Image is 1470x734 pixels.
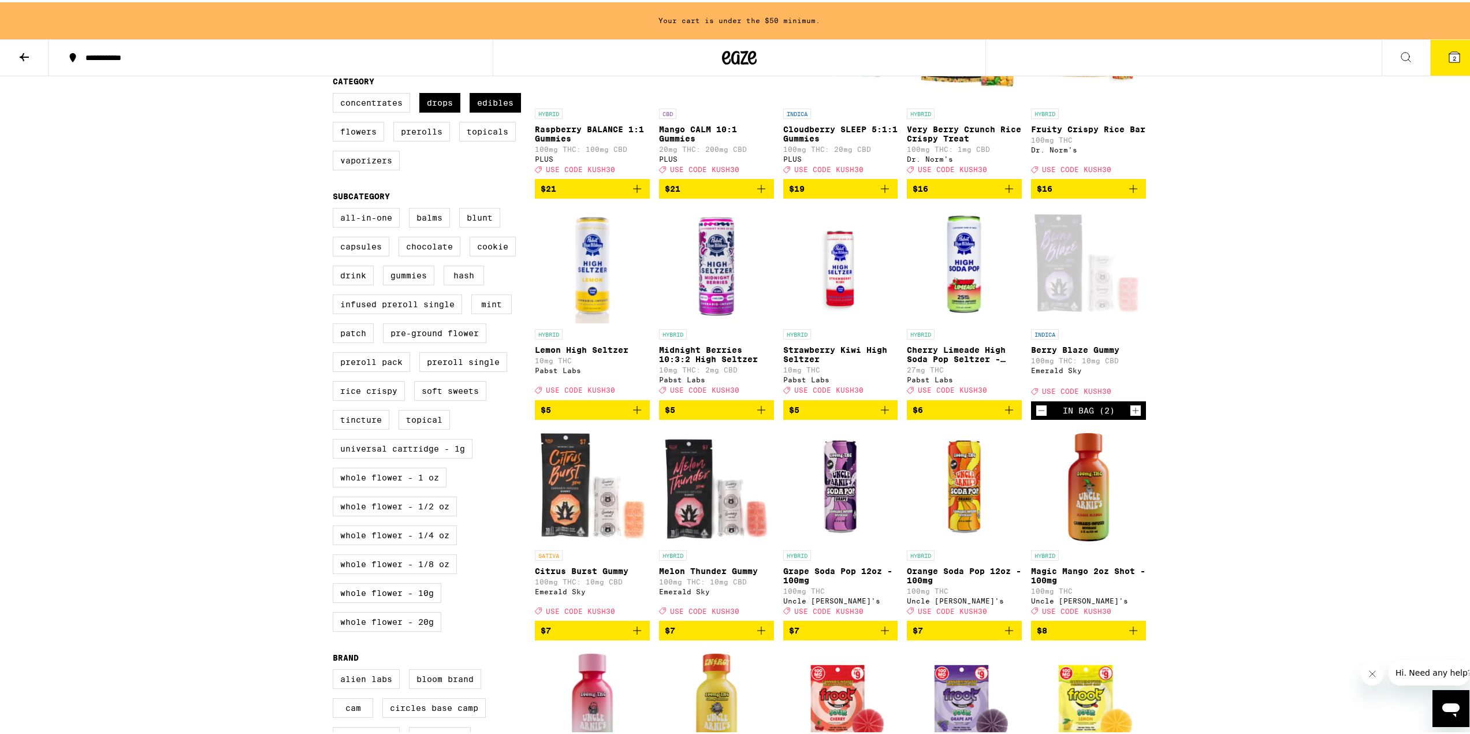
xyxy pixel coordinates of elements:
div: Pabst Labs [783,374,898,381]
div: Emerald Sky [1031,364,1146,372]
button: Add to bag [907,619,1022,638]
iframe: Close message [1361,660,1384,683]
button: Add to bag [659,177,774,196]
button: Add to bag [659,398,774,418]
span: $5 [665,403,675,412]
label: Prerolls [393,120,450,139]
p: 100mg THC: 10mg CBD [1031,355,1146,362]
span: $7 [665,624,675,633]
label: Topicals [459,120,516,139]
button: Add to bag [783,177,898,196]
p: HYBRID [659,327,687,337]
span: $21 [665,182,680,191]
p: 100mg THC: 10mg CBD [535,576,650,583]
span: USE CODE KUSH30 [918,163,987,171]
span: USE CODE KUSH30 [670,385,739,392]
label: Whole Flower - 1/8 oz [333,552,457,572]
span: USE CODE KUSH30 [918,605,987,613]
p: Cloudberry SLEEP 5:1:1 Gummies [783,122,898,141]
span: $5 [789,403,799,412]
span: $16 [913,182,928,191]
label: Rice Crispy [333,379,405,398]
a: Open page for Orange Soda Pop 12oz - 100mg from Uncle Arnie's [907,427,1022,619]
span: USE CODE KUSH30 [794,385,864,392]
p: Grape Soda Pop 12oz - 100mg [783,564,898,583]
img: Pabst Labs - Midnight Berries 10:3:2 High Seltzer [659,206,774,321]
label: Pre-ground Flower [383,321,486,341]
p: Midnight Berries 10:3:2 High Seltzer [659,343,774,362]
div: Pabst Labs [907,374,1022,381]
p: 100mg THC [907,585,1022,593]
div: Dr. Norm's [1031,144,1146,151]
img: Pabst Labs - Cherry Limeade High Soda Pop Seltzer - 25mg [907,206,1022,321]
div: PLUS [535,153,650,161]
button: Add to bag [783,398,898,418]
a: Open page for Berry Blaze Gummy from Emerald Sky [1031,206,1146,398]
p: 100mg THC [1031,585,1146,593]
div: Uncle [PERSON_NAME]'s [1031,595,1146,602]
a: Open page for Cherry Limeade High Soda Pop Seltzer - 25mg from Pabst Labs [907,206,1022,397]
label: Whole Flower - 1 oz [333,465,446,485]
p: HYBRID [535,106,563,117]
span: $21 [541,182,556,191]
iframe: Button to launch messaging window [1432,688,1469,725]
span: Hi. Need any help? [7,8,83,17]
label: Universal Cartridge - 1g [333,437,472,456]
p: INDICA [783,106,811,117]
img: Emerald Sky - Citrus Burst Gummy [535,427,650,542]
p: Magic Mango 2oz Shot - 100mg [1031,564,1146,583]
div: In Bag (2) [1063,404,1115,413]
img: Uncle Arnie's - Magic Mango 2oz Shot - 100mg [1031,427,1146,542]
p: 10mg THC: 2mg CBD [659,364,774,371]
a: Open page for Lemon High Seltzer from Pabst Labs [535,206,650,397]
span: 2 [1453,53,1456,59]
label: Circles Base Camp [382,696,486,716]
p: Fruity Crispy Rice Bar [1031,122,1146,132]
a: Open page for Melon Thunder Gummy from Emerald Sky [659,427,774,619]
p: 100mg THC [1031,134,1146,141]
div: Uncle [PERSON_NAME]'s [907,595,1022,602]
p: Mango CALM 10:1 Gummies [659,122,774,141]
span: USE CODE KUSH30 [670,163,739,171]
button: Add to bag [535,177,650,196]
label: CAM [333,696,373,716]
label: Concentrates [333,91,410,110]
label: All-In-One [333,206,400,225]
p: 100mg THC: 10mg CBD [659,576,774,583]
span: USE CODE KUSH30 [794,605,864,613]
p: 100mg THC: 20mg CBD [783,143,898,151]
span: $8 [1037,624,1047,633]
span: USE CODE KUSH30 [546,605,615,613]
div: Pabst Labs [535,364,650,372]
p: HYBRID [535,327,563,337]
a: Open page for Citrus Burst Gummy from Emerald Sky [535,427,650,619]
p: HYBRID [783,548,811,558]
label: Capsules [333,234,389,254]
div: Emerald Sky [659,586,774,593]
button: Add to bag [1031,619,1146,638]
p: 27mg THC [907,364,1022,371]
span: USE CODE KUSH30 [794,163,864,171]
p: HYBRID [1031,548,1059,558]
span: USE CODE KUSH30 [546,163,615,171]
p: Lemon High Seltzer [535,343,650,352]
label: Infused Preroll Single [333,292,462,312]
button: Add to bag [907,177,1022,196]
p: Cherry Limeade High Soda Pop Seltzer - 25mg [907,343,1022,362]
img: Emerald Sky - Melon Thunder Gummy [659,427,774,542]
p: HYBRID [1031,106,1059,117]
a: Open page for Strawberry Kiwi High Seltzer from Pabst Labs [783,206,898,397]
legend: Brand [333,651,359,660]
div: Pabst Labs [659,374,774,381]
label: Patch [333,321,374,341]
legend: Subcategory [333,189,390,199]
p: Orange Soda Pop 12oz - 100mg [907,564,1022,583]
label: Edibles [470,91,521,110]
label: Alien Labs [333,667,400,687]
p: HYBRID [659,548,687,558]
p: 10mg THC [783,364,898,371]
span: $19 [789,182,805,191]
label: Mint [471,292,512,312]
p: Strawberry Kiwi High Seltzer [783,343,898,362]
label: Chocolate [399,234,460,254]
